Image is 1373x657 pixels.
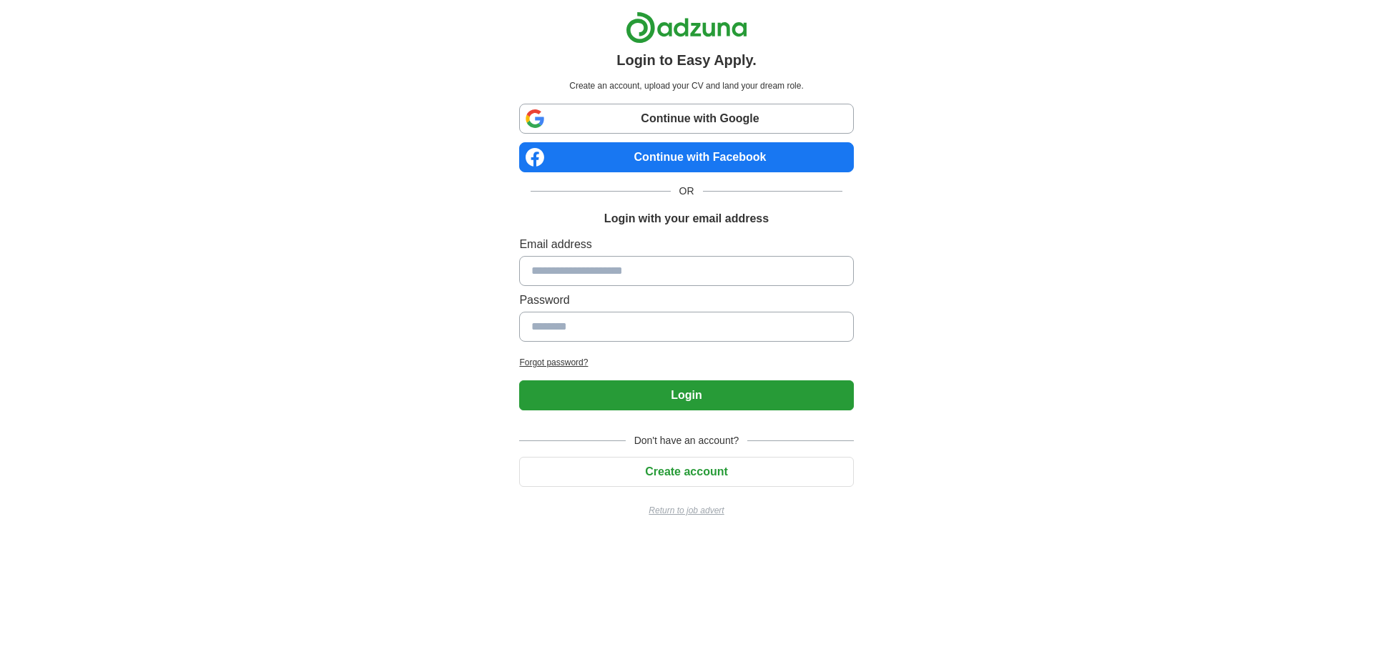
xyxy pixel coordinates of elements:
span: Don't have an account? [626,433,748,448]
label: Email address [519,236,853,253]
a: Forgot password? [519,356,853,369]
a: Return to job advert [519,504,853,517]
button: Login [519,380,853,410]
a: Continue with Google [519,104,853,134]
label: Password [519,292,853,309]
h1: Login to Easy Apply. [616,49,757,71]
span: OR [671,184,703,199]
h1: Login with your email address [604,210,769,227]
a: Continue with Facebook [519,142,853,172]
img: Adzuna logo [626,11,747,44]
button: Create account [519,457,853,487]
a: Create account [519,465,853,478]
p: Create an account, upload your CV and land your dream role. [522,79,850,92]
